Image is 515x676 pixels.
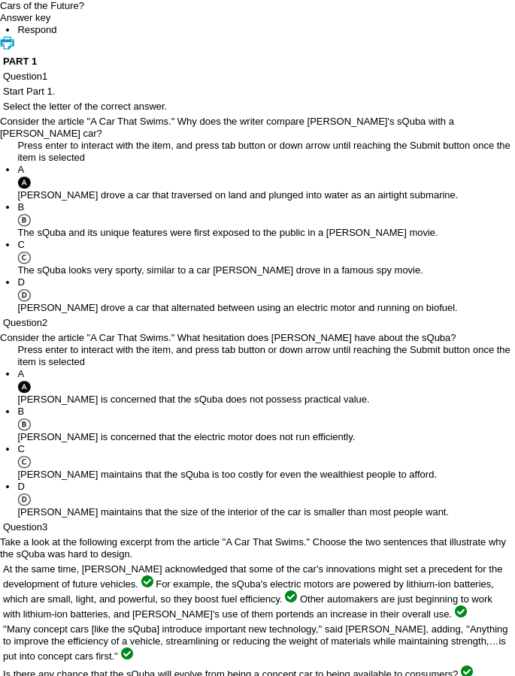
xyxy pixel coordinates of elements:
span: A [17,164,24,175]
li: [PERSON_NAME] is concerned that the sQuba does not possess practical value. [17,368,515,406]
span: Press enter to interact with the item, and press tab button or down arrow until reaching the Subm... [17,344,510,367]
li: [PERSON_NAME] drove a car that alternated between using an electric motor and running on biofuel. [17,276,515,314]
span: Start Part 1. [3,86,55,97]
span: D [17,481,24,492]
span: 2 [42,317,47,328]
img: D.gif [17,493,30,506]
span: D [17,276,24,288]
span: B [17,406,24,417]
span: At the same time, [PERSON_NAME] acknowledged that some of the car's innovations might set a prece... [3,563,502,590]
span: 1 [42,71,47,82]
img: check [285,590,297,602]
li: [PERSON_NAME] drove a car that traversed on land and plunged into water as an airtight submarine. [17,164,515,201]
span: Other automakers are just beginning to work with lithium-ion batteries, and [PERSON_NAME]'s use o... [3,593,492,620]
img: check [455,605,467,617]
p: Question [3,317,512,329]
p: Question [3,71,512,83]
img: check [141,575,153,587]
li: [PERSON_NAME] maintains that the sQuba is too costly for even the wealthiest people to afford. [17,443,515,481]
li: This is the Respond Tab [17,24,515,36]
li: [PERSON_NAME] maintains that the size of the interior of the car is smaller than most people want. [17,481,515,518]
span: C [17,239,24,250]
span: B [17,201,24,213]
img: D.gif [17,288,30,302]
img: A_filled.gif [17,176,30,189]
img: C.gif [17,455,30,469]
span: 3 [42,521,47,533]
img: B.gif [17,213,30,227]
span: A [17,368,24,379]
span: ''Many concept cars [like the sQuba] introduce important new technology,'' said [PERSON_NAME], ad... [3,623,508,662]
span: C [17,443,24,454]
img: A_filled.gif [17,380,30,394]
span: For example, the sQuba's electric motors are powered by lithium-ion batteries, which are small, l... [3,578,494,605]
span: Press enter to interact with the item, and press tab button or down arrow until reaching the Subm... [17,140,510,163]
p: Question [3,521,512,533]
img: C.gif [17,251,30,264]
li: The sQuba looks very sporty, similar to a car [PERSON_NAME] drove in a famous spy movie. [17,239,515,276]
img: check [121,647,133,659]
img: B.gif [17,418,30,431]
li: [PERSON_NAME] is concerned that the electric motor does not run efficiently. [17,406,515,443]
li: The sQuba and its unique features were first exposed to the public in a [PERSON_NAME] movie. [17,201,515,239]
p: Select the letter of the correct answer. [3,101,512,113]
h3: PART 1 [3,56,512,68]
